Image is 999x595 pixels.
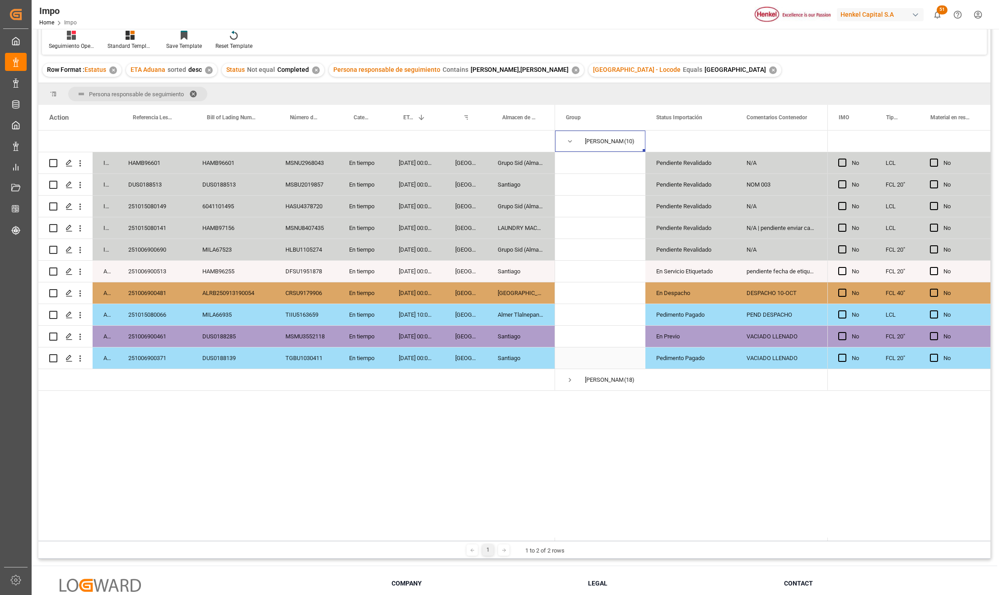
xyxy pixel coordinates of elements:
div: pendiente fecha de etiquetado [736,261,826,282]
div: Almer Tlalnepantla [487,304,555,325]
div: HAMB96601 [191,152,275,173]
div: Press SPACE to select this row. [38,326,555,347]
div: [DATE] 00:00:00 [826,347,885,369]
div: En tiempo [338,282,388,304]
div: ✕ [205,66,213,74]
div: CRSU9179906 [275,282,338,304]
div: Santiago [487,174,555,195]
button: Henkel Capital S.A [837,6,927,23]
div: Pendiente Revalidado [656,174,725,195]
div: VACIADO LLENADO [736,347,826,369]
div: Press SPACE to select this row. [38,152,555,174]
div: DESPACHO 10-OCT [736,282,826,304]
span: ETA Aduana [403,114,414,121]
div: ✕ [769,66,777,74]
div: DUS0188285 [191,326,275,347]
div: [DATE] 00:00:00 [388,239,444,260]
div: PEND DESPACHO [736,304,826,325]
div: Press SPACE to select this row. [827,131,990,152]
div: Pedimento Pagado [656,348,725,369]
div: [GEOGRAPHIC_DATA] [444,326,487,347]
div: HLBU1105274 [275,239,338,260]
div: Arrived [93,282,117,304]
div: LCL [875,304,919,325]
div: [PERSON_NAME] [585,370,623,390]
div: No [852,348,864,369]
span: (10) [624,131,635,152]
div: Reset Template [215,42,252,50]
span: Group [566,114,581,121]
div: No [852,305,864,325]
div: En tiempo [338,239,388,260]
div: ✕ [572,66,579,74]
div: Press SPACE to select this row. [827,239,990,261]
div: [GEOGRAPHIC_DATA] [444,282,487,304]
div: [GEOGRAPHIC_DATA] [444,196,487,217]
div: [GEOGRAPHIC_DATA] [444,239,487,260]
div: FCL 20" [875,347,919,369]
div: Press SPACE to select this row. [38,261,555,282]
div: [DATE] 10:00:00 [388,304,444,325]
img: Henkel%20logo.jpg_1689854090.jpg [755,7,831,23]
div: [DATE] 00:00:00 [826,326,885,347]
span: Contains [443,66,468,73]
div: [GEOGRAPHIC_DATA] [444,304,487,325]
div: In progress [93,174,117,195]
div: No [943,239,980,260]
div: Press SPACE to select this row. [38,217,555,239]
div: Press SPACE to select this row. [38,131,555,152]
div: Arrived [93,326,117,347]
div: 251015080066 [117,304,191,325]
div: Pendiente Revalidado [656,196,725,217]
div: LCL [875,217,919,239]
span: Persona responsable de seguimiento [89,91,184,98]
span: IMO [839,114,849,121]
div: 251006900461 [117,326,191,347]
span: desc [188,66,202,73]
div: No [943,153,980,173]
span: Comentarios Contenedor [747,114,807,121]
div: [DATE] 00:00:00 [826,282,885,304]
div: Press SPACE to select this row. [827,304,990,326]
div: FCL 20" [875,174,919,195]
div: Seguimiento Operativo [49,42,94,50]
span: Referencia Leschaco [133,114,173,121]
div: DUS0188513 [191,174,275,195]
div: [GEOGRAPHIC_DATA] [444,174,487,195]
div: Grupo Sid (Almacenaje y Distribucion AVIOR) [487,239,555,260]
div: [DATE] 00:00:00 [388,174,444,195]
div: Action [49,113,69,122]
span: Not equal [247,66,275,73]
span: Status Importación [656,114,702,121]
div: FCL 20" [875,239,919,260]
div: No [852,153,864,173]
div: Arrived [93,261,117,282]
span: [PERSON_NAME],[PERSON_NAME] [471,66,569,73]
h3: Company [392,579,577,588]
span: [GEOGRAPHIC_DATA] [705,66,766,73]
div: ✕ [312,66,320,74]
div: [GEOGRAPHIC_DATA] [487,282,555,304]
div: No [943,196,980,217]
div: Press SPACE to select this row. [38,282,555,304]
h3: Contact [784,579,969,588]
span: Persona responsable de seguimiento [333,66,440,73]
div: En Despacho [656,283,725,304]
div: En tiempo [338,261,388,282]
div: No [943,326,980,347]
div: FCL 20" [875,326,919,347]
div: No [852,283,864,304]
div: En tiempo [338,217,388,239]
div: [DATE] 00:00:00 [388,217,444,239]
div: En tiempo [338,174,388,195]
div: N/A | pendiente enviar cartas actualizadas [736,217,826,239]
div: Press SPACE to select this row. [827,196,990,217]
span: Material en resguardo Y/N [930,114,972,121]
button: Help Center [948,5,968,25]
div: No [943,305,980,325]
div: [GEOGRAPHIC_DATA] [444,152,487,173]
div: Press SPACE to select this row. [827,261,990,282]
div: 251015080141 [117,217,191,239]
div: Save Template [166,42,202,50]
div: Press SPACE to select this row. [827,326,990,347]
